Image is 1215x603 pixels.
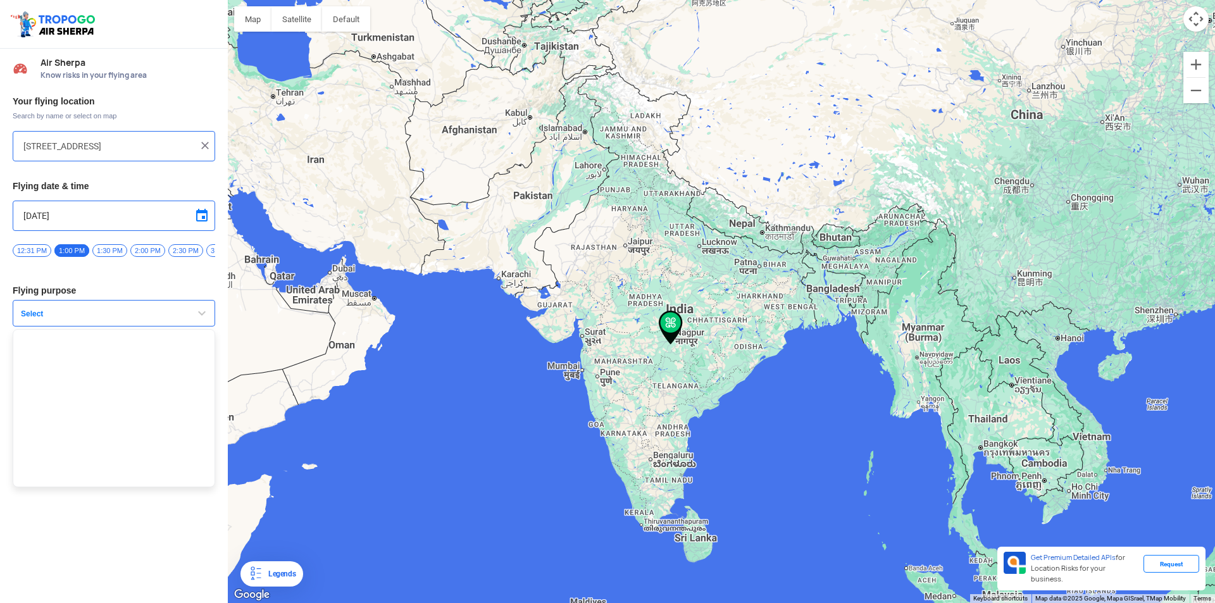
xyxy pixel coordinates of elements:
button: Map camera controls [1183,6,1209,32]
button: Zoom out [1183,78,1209,103]
img: Legends [248,566,263,581]
a: Open this area in Google Maps (opens a new window) [231,587,273,603]
h3: Your flying location [13,97,215,106]
input: Search your flying location [23,139,195,154]
div: Request [1143,555,1199,573]
span: Select [16,309,174,319]
span: 3:00 PM [206,244,241,257]
span: Get Premium Detailed APIs [1031,553,1116,562]
div: Legends [263,566,296,581]
span: 2:00 PM [130,244,165,257]
button: Show street map [234,6,271,32]
span: Air Sherpa [40,58,215,68]
button: Zoom in [1183,52,1209,77]
a: Terms [1193,595,1211,602]
h3: Flying date & time [13,182,215,190]
ul: Select [13,329,215,487]
img: Premium APIs [1004,552,1026,574]
span: 2:30 PM [168,244,203,257]
button: Keyboard shortcuts [973,594,1028,603]
span: Know risks in your flying area [40,70,215,80]
span: Map data ©2025 Google, Mapa GISrael, TMap Mobility [1035,595,1186,602]
img: Google [231,587,273,603]
div: for Location Risks for your business. [1026,552,1143,585]
span: Search by name or select on map [13,111,215,121]
button: Select [13,300,215,326]
img: Risk Scores [13,61,28,76]
img: ic_tgdronemaps.svg [9,9,99,39]
h3: Flying purpose [13,286,215,295]
span: 1:30 PM [92,244,127,257]
input: Select Date [23,208,204,223]
button: Show satellite imagery [271,6,322,32]
img: ic_close.png [199,139,211,152]
span: 1:00 PM [54,244,89,257]
span: 12:31 PM [13,244,51,257]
